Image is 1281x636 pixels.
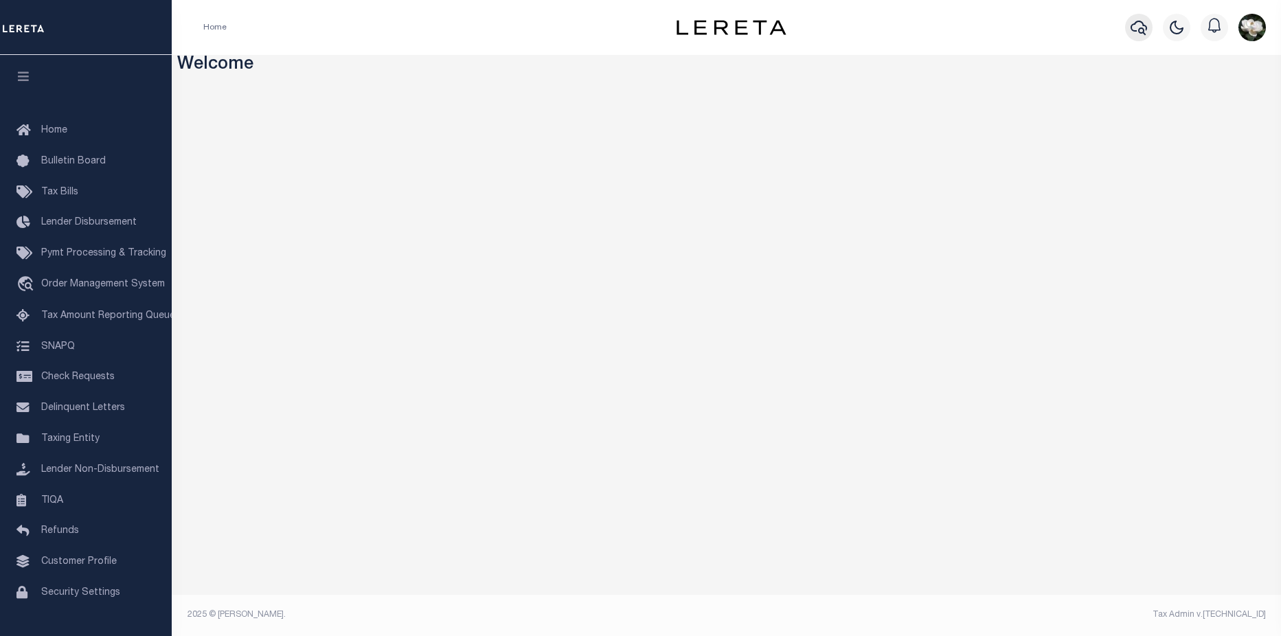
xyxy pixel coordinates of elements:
[737,609,1266,621] div: Tax Admin v.[TECHNICAL_ID]
[41,341,75,351] span: SNAPQ
[16,276,38,294] i: travel_explore
[41,557,117,567] span: Customer Profile
[177,609,727,621] div: 2025 © [PERSON_NAME].
[41,588,120,598] span: Security Settings
[41,495,63,505] span: TIQA
[41,126,67,135] span: Home
[203,21,227,34] li: Home
[41,218,137,227] span: Lender Disbursement
[677,20,786,35] img: logo-dark.svg
[41,372,115,382] span: Check Requests
[41,403,125,413] span: Delinquent Letters
[41,526,79,536] span: Refunds
[41,188,78,197] span: Tax Bills
[41,311,175,321] span: Tax Amount Reporting Queue
[41,157,106,166] span: Bulletin Board
[177,55,1276,76] h3: Welcome
[41,465,159,475] span: Lender Non-Disbursement
[41,249,166,258] span: Pymt Processing & Tracking
[41,280,165,289] span: Order Management System
[41,434,100,444] span: Taxing Entity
